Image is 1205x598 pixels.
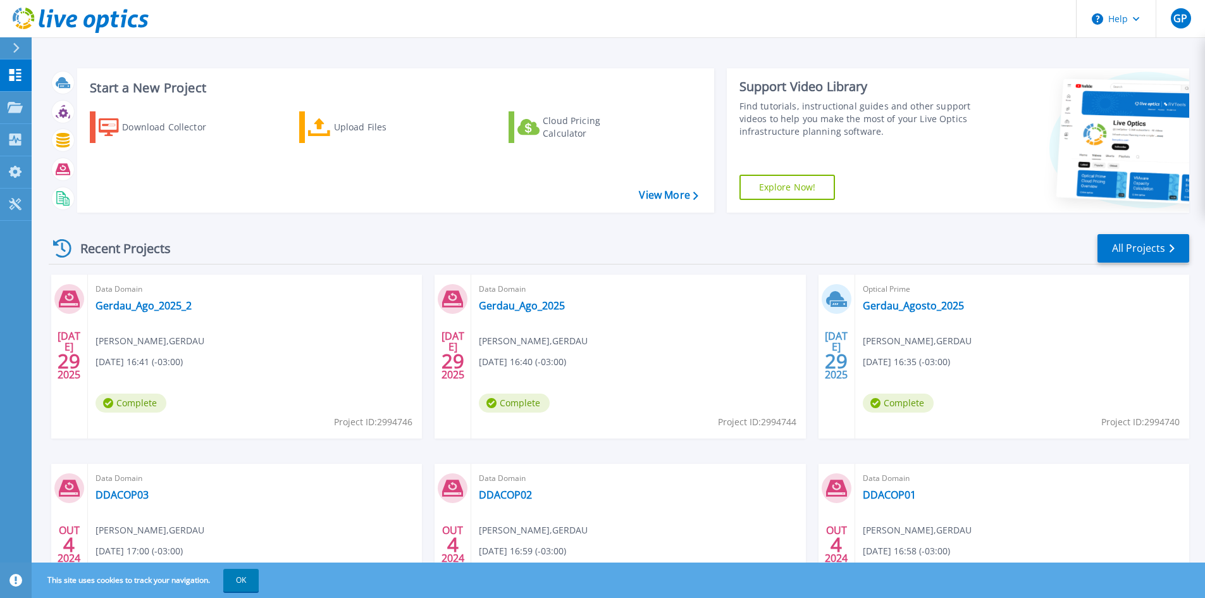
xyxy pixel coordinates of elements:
[442,356,464,366] span: 29
[543,115,644,140] div: Cloud Pricing Calculator
[1101,415,1180,429] span: Project ID: 2994740
[479,523,588,537] span: [PERSON_NAME] , GERDAU
[90,81,698,95] h3: Start a New Project
[334,415,412,429] span: Project ID: 2994746
[863,355,950,369] span: [DATE] 16:35 (-03:00)
[1173,13,1187,23] span: GP
[96,282,414,296] span: Data Domain
[863,394,934,413] span: Complete
[479,282,798,296] span: Data Domain
[863,282,1182,296] span: Optical Prime
[447,539,459,550] span: 4
[334,115,435,140] div: Upload Files
[825,356,848,366] span: 29
[96,299,192,312] a: Gerdau_Ago_2025_2
[863,489,916,501] a: DDACOP01
[824,332,848,378] div: [DATE] 2025
[96,355,183,369] span: [DATE] 16:41 (-03:00)
[824,521,848,568] div: OUT 2024
[96,489,149,501] a: DDACOP03
[639,189,698,201] a: View More
[863,544,950,558] span: [DATE] 16:58 (-03:00)
[718,415,796,429] span: Project ID: 2994744
[63,539,75,550] span: 4
[441,332,465,378] div: [DATE] 2025
[739,78,975,95] div: Support Video Library
[863,523,972,537] span: [PERSON_NAME] , GERDAU
[49,233,188,264] div: Recent Projects
[479,471,798,485] span: Data Domain
[479,394,550,413] span: Complete
[90,111,231,143] a: Download Collector
[35,569,259,592] span: This site uses cookies to track your navigation.
[479,544,566,558] span: [DATE] 16:59 (-03:00)
[1097,234,1189,263] a: All Projects
[57,521,81,568] div: OUT 2024
[223,569,259,592] button: OK
[441,521,465,568] div: OUT 2024
[509,111,650,143] a: Cloud Pricing Calculator
[739,175,836,200] a: Explore Now!
[479,334,588,348] span: [PERSON_NAME] , GERDAU
[479,299,565,312] a: Gerdau_Ago_2025
[122,115,223,140] div: Download Collector
[96,523,204,537] span: [PERSON_NAME] , GERDAU
[863,299,964,312] a: Gerdau_Agosto_2025
[299,111,440,143] a: Upload Files
[863,334,972,348] span: [PERSON_NAME] , GERDAU
[58,356,80,366] span: 29
[479,489,532,501] a: DDACOP02
[96,544,183,558] span: [DATE] 17:00 (-03:00)
[96,334,204,348] span: [PERSON_NAME] , GERDAU
[96,471,414,485] span: Data Domain
[479,355,566,369] span: [DATE] 16:40 (-03:00)
[831,539,842,550] span: 4
[739,100,975,138] div: Find tutorials, instructional guides and other support videos to help you make the most of your L...
[57,332,81,378] div: [DATE] 2025
[863,471,1182,485] span: Data Domain
[96,394,166,413] span: Complete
